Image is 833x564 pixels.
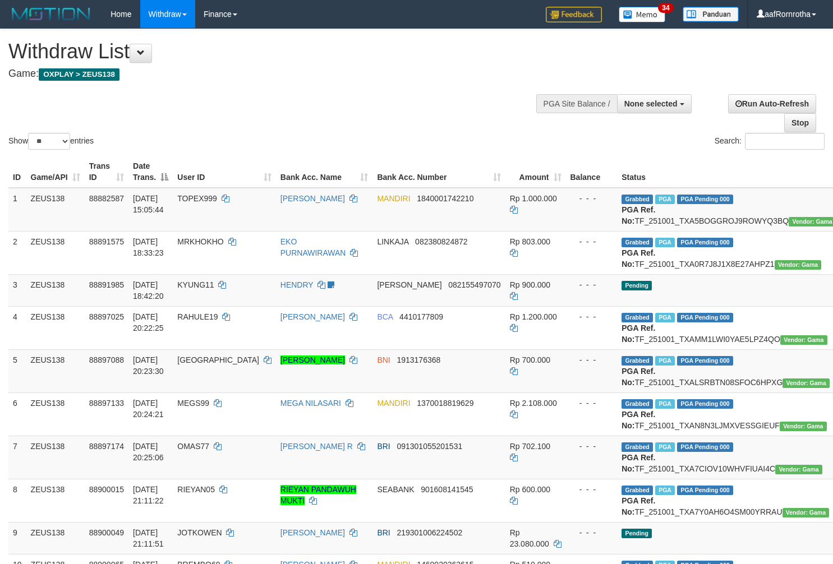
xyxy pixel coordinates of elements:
span: 88882587 [89,194,124,203]
td: ZEUS138 [26,231,85,274]
b: PGA Ref. No: [622,323,655,344]
span: [DATE] 21:11:51 [133,528,164,548]
a: HENDRY [280,280,314,289]
label: Search: [715,133,825,150]
span: Grabbed [622,195,653,204]
span: PGA Pending [677,195,733,204]
span: KYUNG11 [177,280,214,289]
img: Feedback.jpg [546,7,602,22]
span: 34 [658,3,673,13]
a: Stop [784,113,816,132]
td: ZEUS138 [26,274,85,306]
div: - - - [570,193,613,204]
span: Rp 700.000 [510,355,550,364]
span: Copy 082155497070 to clipboard [448,280,500,289]
span: 88891575 [89,237,124,246]
span: PGA Pending [677,356,733,366]
a: MEGA NILASARI [280,399,341,408]
span: Rp 803.000 [510,237,550,246]
span: Rp 1.200.000 [510,312,557,321]
span: Marked by aafnoeunsreypich [655,195,675,204]
span: Grabbed [622,486,653,495]
th: Date Trans.: activate to sort column descending [128,156,173,188]
a: RIEYAN PANDAWUH MUKTI [280,485,356,505]
span: Rp 900.000 [510,280,550,289]
h4: Game: [8,68,544,80]
a: Run Auto-Refresh [728,94,816,113]
input: Search: [745,133,825,150]
div: PGA Site Balance / [536,94,617,113]
div: - - - [570,397,613,409]
img: panduan.png [683,7,739,22]
span: PGA Pending [677,442,733,452]
div: - - - [570,311,613,322]
td: ZEUS138 [26,349,85,392]
span: Vendor URL: https://trx31.1velocity.biz [780,422,827,431]
td: 7 [8,436,26,479]
span: Marked by aafpengsreynich [655,356,675,366]
span: RIEYAN05 [177,485,215,494]
span: Rp 600.000 [510,485,550,494]
span: Vendor URL: https://trx31.1velocity.biz [775,465,822,474]
th: Bank Acc. Number: activate to sort column ascending [372,156,505,188]
td: ZEUS138 [26,392,85,436]
span: [DATE] 15:05:44 [133,194,164,214]
img: Button%20Memo.svg [619,7,666,22]
span: Copy 1370018819629 to clipboard [417,399,473,408]
h1: Withdraw List [8,40,544,63]
span: Pending [622,529,652,538]
span: BRI [377,442,390,451]
div: - - - [570,441,613,452]
div: - - - [570,236,613,247]
span: [DATE] 20:23:30 [133,355,164,376]
b: PGA Ref. No: [622,496,655,516]
span: 88900015 [89,485,124,494]
span: BRI [377,528,390,537]
span: PGA Pending [677,486,733,495]
span: PGA Pending [677,238,733,247]
span: [DATE] 20:24:21 [133,399,164,419]
td: 1 [8,188,26,232]
span: Marked by aaftrukkakada [655,486,675,495]
span: MANDIRI [377,399,410,408]
span: 88897133 [89,399,124,408]
span: MEGS99 [177,399,209,408]
span: Vendor URL: https://trx31.1velocity.biz [783,378,830,388]
span: Copy 901608141545 to clipboard [421,485,473,494]
th: Trans ID: activate to sort column ascending [85,156,128,188]
span: JOTKOWEN [177,528,222,537]
td: 9 [8,522,26,554]
span: Rp 1.000.000 [510,194,557,203]
th: ID [8,156,26,188]
span: Grabbed [622,313,653,322]
span: [GEOGRAPHIC_DATA] [177,355,259,364]
a: [PERSON_NAME] [280,355,345,364]
span: [DATE] 20:25:06 [133,442,164,462]
span: [DATE] 18:42:20 [133,280,164,301]
span: Marked by aafnoeunsreypich [655,313,675,322]
span: Copy 1840001742210 to clipboard [417,194,473,203]
div: - - - [570,527,613,538]
span: 88897088 [89,355,124,364]
span: Marked by aafanarl [655,442,675,452]
b: PGA Ref. No: [622,410,655,430]
th: Balance [566,156,618,188]
a: [PERSON_NAME] [280,312,345,321]
span: LINKAJA [377,237,408,246]
th: Bank Acc. Name: activate to sort column ascending [276,156,373,188]
img: MOTION_logo.png [8,6,94,22]
span: 88897174 [89,442,124,451]
span: OXPLAY > ZEUS138 [39,68,119,81]
span: Copy 4410177809 to clipboard [399,312,443,321]
b: PGA Ref. No: [622,248,655,269]
td: ZEUS138 [26,306,85,349]
span: 88900049 [89,528,124,537]
span: Grabbed [622,442,653,452]
th: Game/API: activate to sort column ascending [26,156,85,188]
span: Copy 1913176368 to clipboard [397,355,440,364]
span: Grabbed [622,356,653,366]
span: 88897025 [89,312,124,321]
span: [PERSON_NAME] [377,280,441,289]
span: Grabbed [622,399,653,409]
span: 88891985 [89,280,124,289]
